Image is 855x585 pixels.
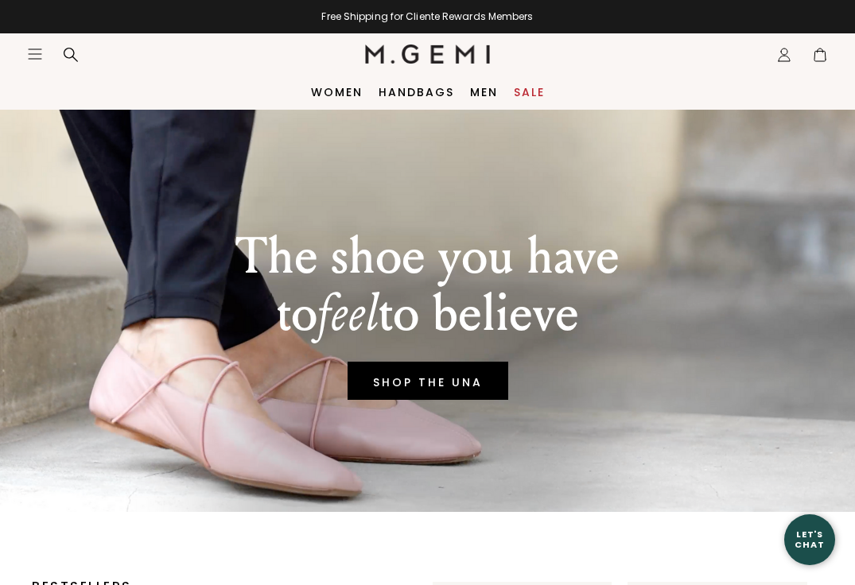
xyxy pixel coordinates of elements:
em: feel [317,283,379,344]
div: Let's Chat [784,529,835,549]
a: Handbags [379,86,454,99]
p: The shoe you have [235,228,620,285]
a: SHOP THE UNA [348,362,508,400]
a: Women [311,86,363,99]
img: M.Gemi [365,45,490,64]
a: Sale [514,86,545,99]
a: Men [470,86,498,99]
button: Open site menu [27,46,43,62]
p: to to believe [235,285,620,343]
